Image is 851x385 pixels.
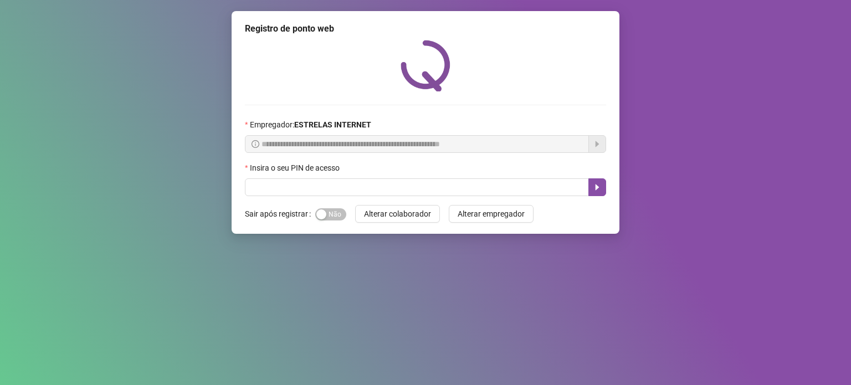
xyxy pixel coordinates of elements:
[250,119,371,131] span: Empregador :
[401,40,450,91] img: QRPoint
[245,162,347,174] label: Insira o seu PIN de acesso
[294,120,371,129] strong: ESTRELAS INTERNET
[593,183,602,192] span: caret-right
[364,208,431,220] span: Alterar colaborador
[245,205,315,223] label: Sair após registrar
[245,22,606,35] div: Registro de ponto web
[449,205,534,223] button: Alterar empregador
[458,208,525,220] span: Alterar empregador
[355,205,440,223] button: Alterar colaborador
[252,140,259,148] span: info-circle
